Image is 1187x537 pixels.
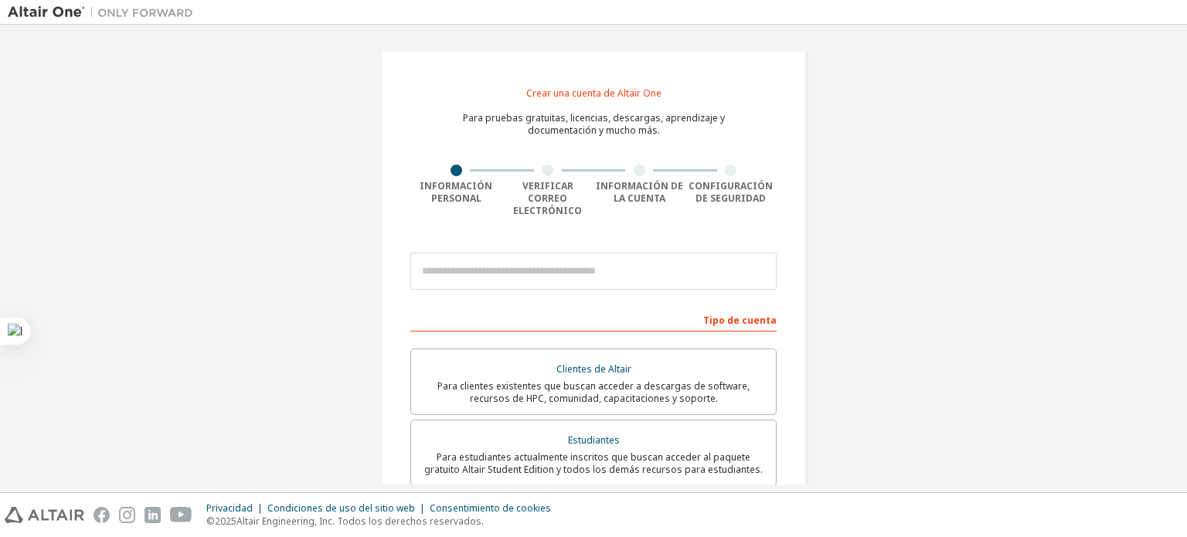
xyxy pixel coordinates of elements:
[267,501,415,515] font: Condiciones de uso del sitio web
[556,362,631,376] font: Clientes de Altair
[206,501,253,515] font: Privacidad
[463,111,725,124] font: Para pruebas gratuitas, licencias, descargas, aprendizaje y
[215,515,236,528] font: 2025
[430,501,551,515] font: Consentimiento de cookies
[145,507,161,523] img: linkedin.svg
[703,314,777,327] font: Tipo de cuenta
[170,507,192,523] img: youtube.svg
[206,515,215,528] font: ©
[437,379,750,405] font: Para clientes existentes que buscan acceder a descargas de software, recursos de HPC, comunidad, ...
[424,450,763,476] font: Para estudiantes actualmente inscritos que buscan acceder al paquete gratuito Altair Student Edit...
[513,179,582,217] font: Verificar correo electrónico
[94,507,110,523] img: facebook.svg
[526,87,662,100] font: Crear una cuenta de Altair One
[568,433,620,447] font: Estudiantes
[236,515,484,528] font: Altair Engineering, Inc. Todos los derechos reservados.
[689,179,773,205] font: Configuración de seguridad
[119,507,135,523] img: instagram.svg
[528,124,660,137] font: documentación y mucho más.
[8,5,201,20] img: Altair Uno
[596,179,683,205] font: Información de la cuenta
[5,507,84,523] img: altair_logo.svg
[420,179,492,205] font: Información personal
